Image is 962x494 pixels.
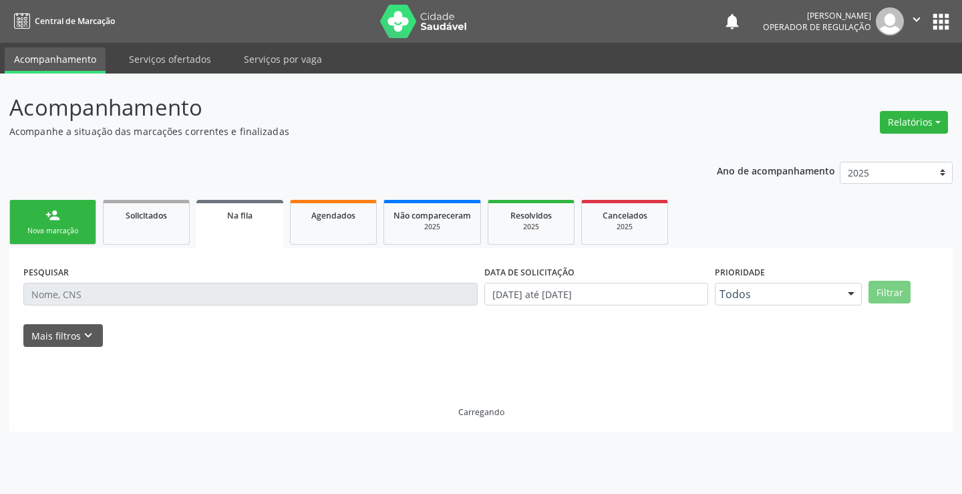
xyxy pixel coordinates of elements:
[484,283,708,305] input: Selecione um intervalo
[120,47,220,71] a: Serviços ofertados
[719,287,834,301] span: Todos
[484,262,575,283] label: DATA DE SOLICITAÇÃO
[498,222,565,232] div: 2025
[904,7,929,35] button: 
[9,91,669,124] p: Acompanhamento
[876,7,904,35] img: img
[45,208,60,223] div: person_add
[458,406,504,418] div: Carregando
[763,10,871,21] div: [PERSON_NAME]
[868,281,911,303] button: Filtrar
[763,21,871,33] span: Operador de regulação
[393,222,471,232] div: 2025
[591,222,658,232] div: 2025
[603,210,647,221] span: Cancelados
[19,226,86,236] div: Nova marcação
[35,15,115,27] span: Central de Marcação
[81,328,96,343] i: keyboard_arrow_down
[393,210,471,221] span: Não compareceram
[23,262,69,283] label: PESQUISAR
[23,283,478,305] input: Nome, CNS
[510,210,552,221] span: Resolvidos
[909,12,924,27] i: 
[880,111,948,134] button: Relatórios
[5,47,106,74] a: Acompanhamento
[723,12,742,31] button: notifications
[9,124,669,138] p: Acompanhe a situação das marcações correntes e finalizadas
[126,210,167,221] span: Solicitados
[929,10,953,33] button: apps
[227,210,253,221] span: Na fila
[9,10,115,32] a: Central de Marcação
[717,162,835,178] p: Ano de acompanhamento
[311,210,355,221] span: Agendados
[234,47,331,71] a: Serviços por vaga
[715,262,765,283] label: Prioridade
[23,324,103,348] button: Mais filtroskeyboard_arrow_down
